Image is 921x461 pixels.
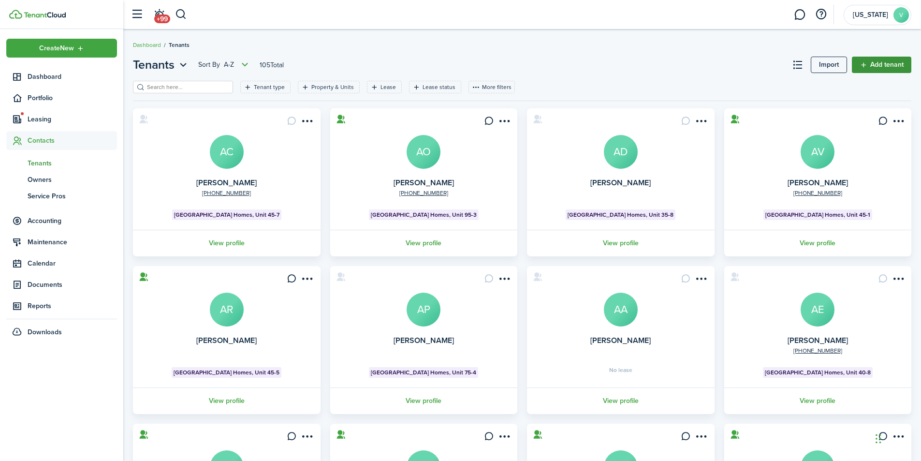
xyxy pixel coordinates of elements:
[693,274,709,287] button: Open menu
[604,135,638,169] a: AD
[133,56,175,74] span: Tenants
[198,59,251,71] button: Open menu
[760,357,921,461] iframe: Chat Widget
[154,15,170,23] span: +99
[28,135,117,146] span: Contacts
[801,293,834,327] a: AE
[409,81,461,93] filter-tag: Open filter
[380,83,396,91] filter-tag-label: Lease
[28,280,117,290] span: Documents
[801,135,834,169] a: AV
[28,175,117,185] span: Owners
[132,387,322,414] a: View profile
[590,177,651,188] a: [PERSON_NAME]
[28,158,117,168] span: Tenants
[394,335,454,346] a: [PERSON_NAME]
[24,12,66,18] img: TenantCloud
[371,368,476,377] span: [GEOGRAPHIC_DATA] Homes, Unit 75-4
[813,6,829,23] button: Open resource center
[28,191,117,201] span: Service Pros
[765,210,870,219] span: [GEOGRAPHIC_DATA] Homes, Unit 45-1
[299,274,315,287] button: Open menu
[174,210,279,219] span: [GEOGRAPHIC_DATA] Homes, Unit 45-7
[150,2,168,27] a: Notifications
[723,230,913,256] a: View profile
[254,83,285,91] filter-tag-label: Tenant type
[811,57,847,73] a: Import
[210,135,244,169] a: AC
[133,56,190,74] button: Tenants
[6,188,117,204] a: Service Pros
[198,59,251,71] button: Sort byA-Z
[128,5,146,24] button: Open sidebar
[6,297,117,315] a: Reports
[590,335,651,346] a: [PERSON_NAME]
[394,177,454,188] a: [PERSON_NAME]
[496,274,512,287] button: Open menu
[496,431,512,445] button: Open menu
[423,83,455,91] filter-tag-label: Lease status
[169,41,190,49] span: Tenants
[224,60,234,70] span: A-Z
[6,171,117,188] a: Owners
[133,41,161,49] a: Dashboard
[28,114,117,124] span: Leasing
[6,155,117,171] a: Tenants
[329,387,519,414] a: View profile
[852,57,911,73] a: Add tenant
[298,81,360,93] filter-tag: Open filter
[407,135,440,169] a: AO
[240,81,291,93] filter-tag: Open filter
[6,67,117,86] a: Dashboard
[790,2,809,27] a: Messaging
[526,387,716,414] a: View profile
[793,189,842,197] a: [PHONE_NUMBER]
[693,431,709,445] button: Open menu
[175,6,187,23] button: Search
[311,83,354,91] filter-tag-label: Property & Units
[890,274,906,287] button: Open menu
[28,72,117,82] span: Dashboard
[367,81,402,93] filter-tag: Open filter
[299,116,315,129] button: Open menu
[132,230,322,256] a: View profile
[28,258,117,268] span: Calendar
[6,39,117,58] button: Open menu
[210,293,244,327] a: AR
[28,216,117,226] span: Accounting
[496,116,512,129] button: Open menu
[893,7,909,23] avatar-text: V
[609,367,632,373] span: No lease
[196,177,257,188] a: [PERSON_NAME]
[299,431,315,445] button: Open menu
[202,189,251,197] a: [PHONE_NUMBER]
[371,210,477,219] span: [GEOGRAPHIC_DATA] Homes, Unit 95-3
[28,301,117,311] span: Reports
[793,346,842,355] a: [PHONE_NUMBER]
[174,368,279,377] span: [GEOGRAPHIC_DATA] Homes, Unit 45-5
[260,60,284,70] header-page-total: 105 Total
[788,177,848,188] a: [PERSON_NAME]
[28,93,117,103] span: Portfolio
[28,237,117,247] span: Maintenance
[876,424,881,453] div: Drag
[329,230,519,256] a: View profile
[604,293,638,327] avatar-text: AA
[407,293,440,327] a: AP
[788,335,848,346] a: [PERSON_NAME]
[890,116,906,129] button: Open menu
[851,12,890,18] span: Virginia
[468,81,515,93] button: More filters
[145,83,230,92] input: Search here...
[39,45,74,52] span: Create New
[133,56,190,74] button: Open menu
[568,210,673,219] span: [GEOGRAPHIC_DATA] Homes, Unit 35-8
